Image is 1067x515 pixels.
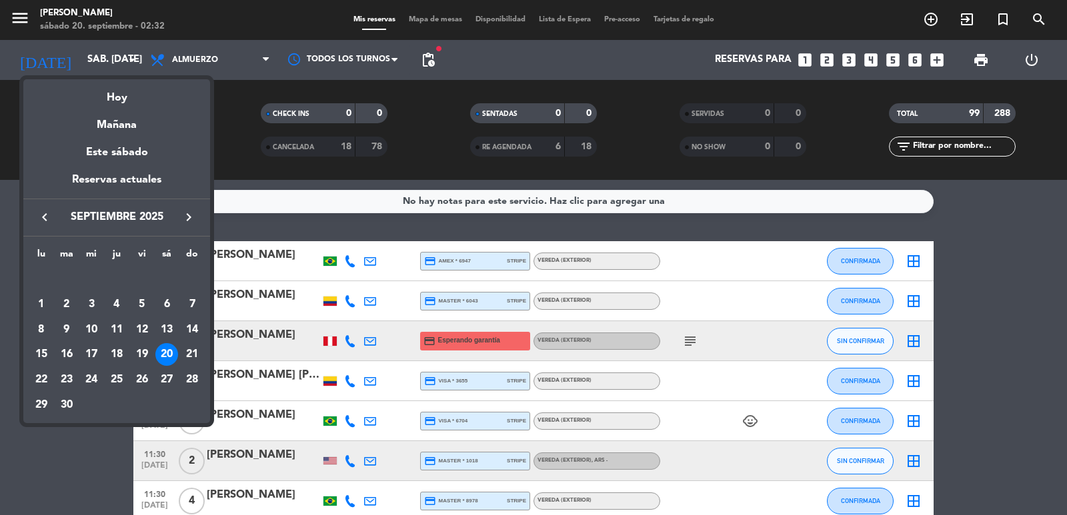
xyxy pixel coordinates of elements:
div: Hoy [23,79,210,107]
td: SEP. [29,266,205,292]
div: 8 [30,318,53,341]
td: 2 de septiembre de 2025 [54,292,79,317]
div: 1 [30,293,53,316]
div: Este sábado [23,134,210,171]
div: 13 [155,318,178,341]
div: 20 [155,343,178,366]
div: 2 [55,293,78,316]
td: 24 de septiembre de 2025 [79,367,104,392]
div: 14 [181,318,203,341]
div: 29 [30,394,53,416]
div: 26 [131,368,153,391]
td: 20 de septiembre de 2025 [155,342,180,367]
div: 9 [55,318,78,341]
div: 4 [105,293,128,316]
td: 6 de septiembre de 2025 [155,292,180,317]
div: 28 [181,368,203,391]
button: keyboard_arrow_right [177,209,201,226]
td: 25 de septiembre de 2025 [104,367,129,392]
th: jueves [104,247,129,267]
td: 27 de septiembre de 2025 [155,367,180,392]
th: domingo [179,247,205,267]
td: 12 de septiembre de 2025 [129,317,155,342]
th: sábado [155,247,180,267]
span: septiembre 2025 [57,209,177,226]
td: 18 de septiembre de 2025 [104,342,129,367]
div: 23 [55,368,78,391]
td: 17 de septiembre de 2025 [79,342,104,367]
th: miércoles [79,247,104,267]
div: 21 [181,343,203,366]
td: 28 de septiembre de 2025 [179,367,205,392]
td: 4 de septiembre de 2025 [104,292,129,317]
div: 7 [181,293,203,316]
i: keyboard_arrow_right [181,209,197,225]
td: 11 de septiembre de 2025 [104,317,129,342]
div: 12 [131,318,153,341]
div: 15 [30,343,53,366]
th: viernes [129,247,155,267]
i: keyboard_arrow_left [37,209,53,225]
td: 9 de septiembre de 2025 [54,317,79,342]
div: 3 [80,293,103,316]
div: 10 [80,318,103,341]
td: 16 de septiembre de 2025 [54,342,79,367]
div: Reservas actuales [23,171,210,199]
td: 22 de septiembre de 2025 [29,367,54,392]
div: 18 [105,343,128,366]
div: Mañana [23,107,210,134]
div: 11 [105,318,128,341]
td: 7 de septiembre de 2025 [179,292,205,317]
th: martes [54,247,79,267]
td: 21 de septiembre de 2025 [179,342,205,367]
td: 10 de septiembre de 2025 [79,317,104,342]
div: 19 [131,343,153,366]
td: 5 de septiembre de 2025 [129,292,155,317]
div: 22 [30,368,53,391]
div: 6 [155,293,178,316]
td: 23 de septiembre de 2025 [54,367,79,392]
div: 16 [55,343,78,366]
div: 17 [80,343,103,366]
td: 15 de septiembre de 2025 [29,342,54,367]
div: 24 [80,368,103,391]
td: 13 de septiembre de 2025 [155,317,180,342]
div: 25 [105,368,128,391]
td: 29 de septiembre de 2025 [29,392,54,418]
td: 8 de septiembre de 2025 [29,317,54,342]
td: 3 de septiembre de 2025 [79,292,104,317]
div: 30 [55,394,78,416]
td: 26 de septiembre de 2025 [129,367,155,392]
td: 30 de septiembre de 2025 [54,392,79,418]
td: 14 de septiembre de 2025 [179,317,205,342]
th: lunes [29,247,54,267]
button: keyboard_arrow_left [33,209,57,226]
div: 5 [131,293,153,316]
td: 19 de septiembre de 2025 [129,342,155,367]
td: 1 de septiembre de 2025 [29,292,54,317]
div: 27 [155,368,178,391]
